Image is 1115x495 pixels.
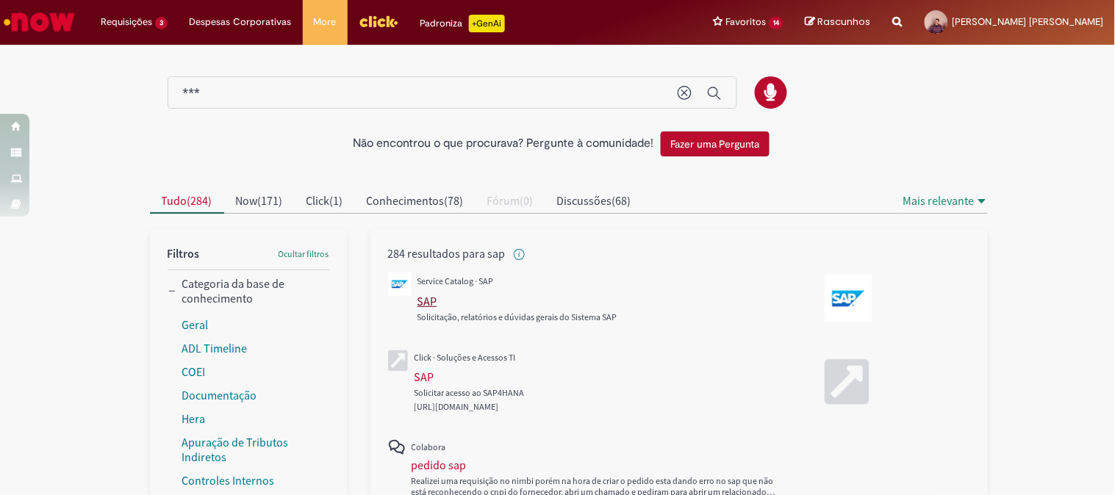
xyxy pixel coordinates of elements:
a: Rascunhos [806,15,871,29]
h2: Não encontrou o que procurava? Pergunte à comunidade! [353,137,653,151]
span: Despesas Corporativas [190,15,292,29]
p: +GenAi [469,15,505,32]
span: 3 [155,17,168,29]
span: Favoritos [725,15,766,29]
button: Fazer uma Pergunta [661,131,770,156]
span: [PERSON_NAME] [PERSON_NAME] [953,15,1104,28]
span: Rascunhos [818,15,871,29]
div: Padroniza [420,15,505,32]
span: Requisições [101,15,152,29]
img: ServiceNow [1,7,77,37]
span: More [314,15,337,29]
span: 14 [769,17,784,29]
img: click_logo_yellow_360x200.png [359,10,398,32]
